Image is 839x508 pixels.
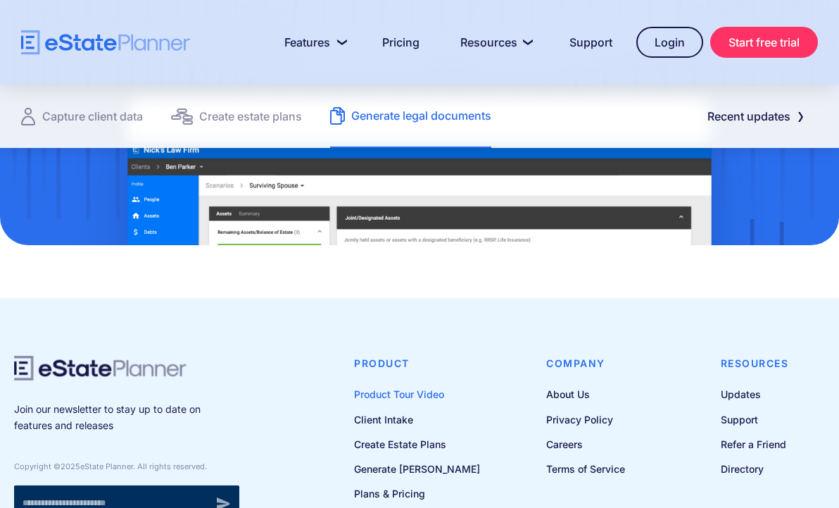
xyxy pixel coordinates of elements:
[330,85,491,148] a: Generate legal documents
[721,435,789,453] a: Refer a Friend
[546,411,625,428] a: Privacy Policy
[546,460,625,478] a: Terms of Service
[707,106,790,126] div: Recent updates
[546,356,625,371] h4: Company
[721,460,789,478] a: Directory
[710,27,818,58] a: Start free trial
[354,485,480,502] a: Plans & Pricing
[443,28,545,56] a: Resources
[21,30,190,55] a: home
[553,28,629,56] a: Support
[365,28,436,56] a: Pricing
[354,435,480,453] a: Create Estate Plans
[14,461,239,471] div: Copyright © eState Planner. All rights reserved.
[546,385,625,403] a: About Us
[354,356,480,371] h4: Product
[546,435,625,453] a: Careers
[354,460,480,478] a: Generate [PERSON_NAME]
[21,85,143,148] a: Capture client data
[354,411,480,428] a: Client Intake
[721,411,789,428] a: Support
[14,402,239,433] p: Join our newsletter to stay up to date on features and releases
[636,27,703,58] a: Login
[61,461,80,471] span: 2025
[267,28,358,56] a: Features
[721,385,789,403] a: Updates
[199,106,302,126] div: Create estate plans
[171,85,302,148] a: Create estate plans
[354,385,480,403] a: Product Tour Video
[351,106,491,125] div: Generate legal documents
[721,356,789,371] h4: Resources
[42,106,143,126] div: Capture client data
[690,102,818,130] a: Recent updates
